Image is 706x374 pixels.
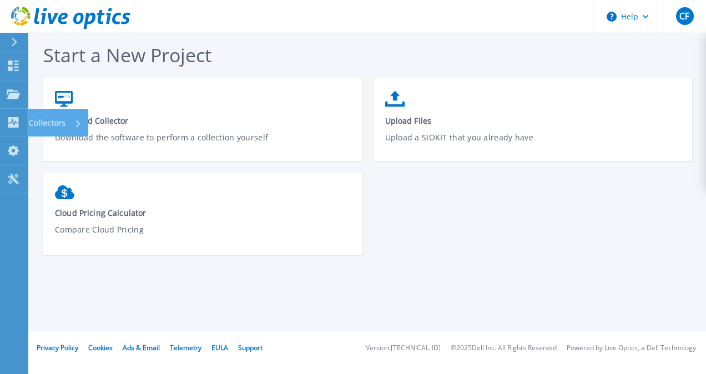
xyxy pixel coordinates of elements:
[123,343,160,352] a: Ads & Email
[170,343,201,352] a: Telemetry
[55,208,351,218] span: Cloud Pricing Calculator
[385,115,682,126] span: Upload Files
[55,132,351,157] p: Download the software to perform a collection yourself
[55,115,351,126] span: Download Collector
[55,224,351,249] p: Compare Cloud Pricing
[374,85,693,165] a: Upload FilesUpload a SIOKIT that you already have
[567,345,696,352] li: Powered by Live Optics, a Dell Technology
[29,109,65,138] p: Collectors
[43,42,211,68] span: Start a New Project
[37,343,78,352] a: Privacy Policy
[43,85,362,165] a: Download CollectorDownload the software to perform a collection yourself
[451,345,557,352] li: © 2025 Dell Inc. All Rights Reserved
[211,343,228,352] a: EULA
[88,343,113,352] a: Cookies
[679,12,689,21] span: CF
[385,132,682,157] p: Upload a SIOKIT that you already have
[366,345,441,352] li: Version: [TECHNICAL_ID]
[238,343,263,352] a: Support
[43,180,362,257] a: Cloud Pricing CalculatorCompare Cloud Pricing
